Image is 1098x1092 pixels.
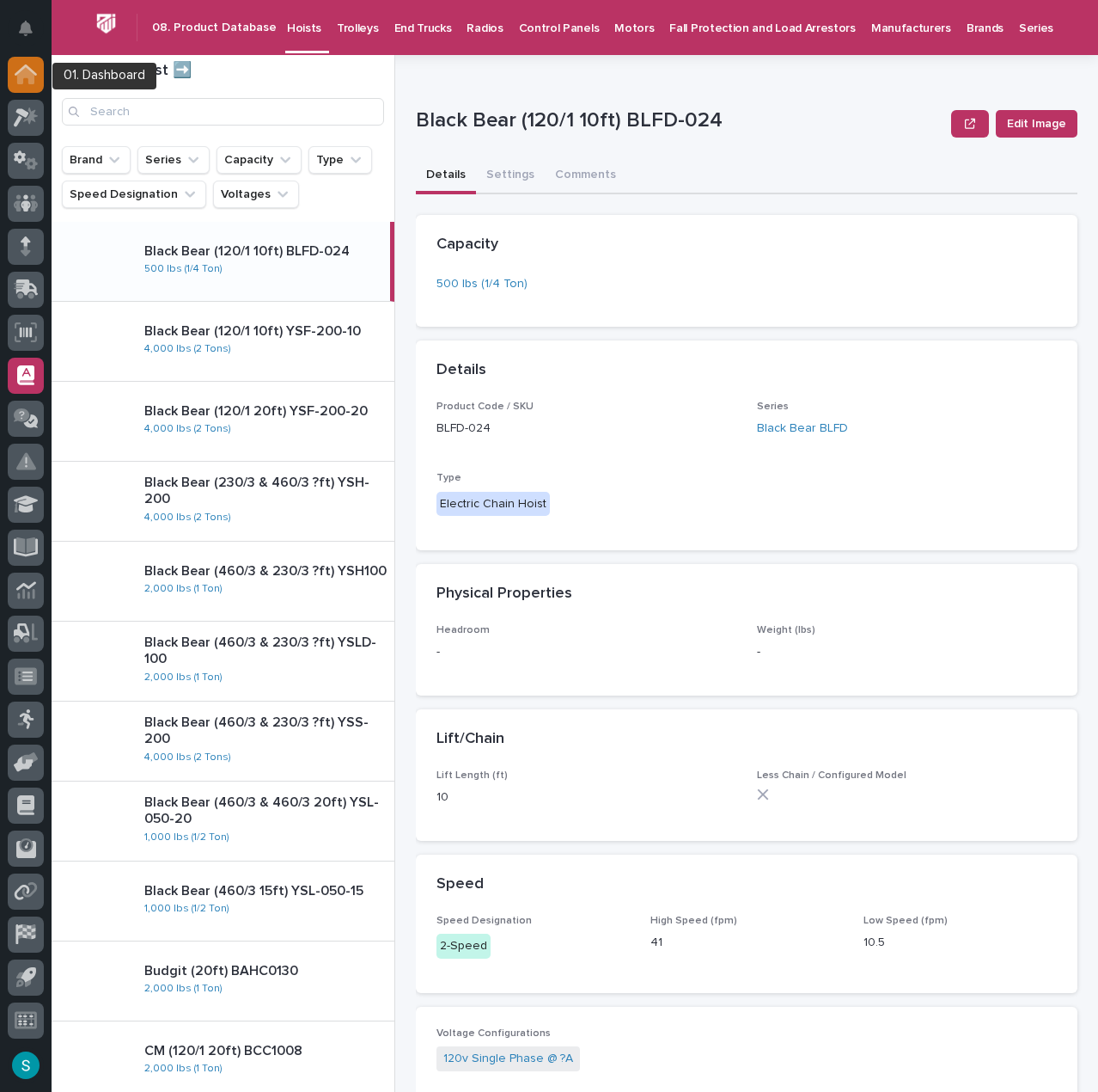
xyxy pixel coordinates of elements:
[144,1043,387,1059] p: CM (120/1 20ft) BCC1008
[144,263,223,275] a: 500 lbs (1/4 Ton)
[545,158,626,194] button: Comments
[443,1050,573,1068] a: 120v Single Phase @ ?A
[996,110,1077,138] button: Edit Image
[436,473,461,483] span: Type
[144,512,231,524] a: 4,000 lbs (2 Tons)
[308,146,372,174] button: Type
[52,622,394,702] a: Black Bear (460/3 & 230/3 ?ft) YSLD-1002,000 lbs (1 Ton)
[62,98,384,126] input: Search
[436,730,504,749] h2: Lift/Chain
[436,402,534,412] span: Product Code / SKU
[52,222,394,302] a: Black Bear (120/1 10ft) BLFD-024500 lbs (1/4 Ton)
[52,942,394,1021] a: Budgit (20ft) BAHC01302,000 lbs (1 Ton)
[436,643,736,661] p: -
[213,181,299,208] button: Voltages
[436,492,550,517] div: Electric Chain Hoist
[217,146,302,174] button: Capacity
[436,916,532,926] span: Speed Designation
[757,420,848,438] a: Black Bear BLFD
[90,8,122,40] img: Workspace Logo
[52,862,394,942] a: Black Bear (460/3 15ft) YSL-050-151,000 lbs (1/2 Ton)
[144,635,387,667] p: Black Bear (460/3 & 230/3 ?ft) YSLD-100
[863,934,1057,952] p: 10.5
[144,323,387,340] p: Black Bear (120/1 10ft) YSF-200-10
[436,788,736,807] p: 10
[476,158,545,194] button: Settings
[436,585,572,604] h2: Physical Properties
[1007,115,1066,132] span: Edit Image
[436,236,498,255] h2: Capacity
[650,916,737,926] span: High Speed (fpm)
[62,146,131,174] button: Brand
[21,21,44,48] div: Notifications
[757,402,789,412] span: Series
[757,770,906,781] span: Less Chain / Configured Model
[436,275,528,293] a: 500 lbs (1/4 Ton)
[436,361,486,380] h2: Details
[8,1047,44,1083] button: users-avatar
[436,625,490,635] span: Headroom
[144,831,229,844] a: 1,000 lbs (1/2 Ton)
[863,916,948,926] span: Low Speed (fpm)
[52,382,394,462] a: Black Bear (120/1 20ft) YSF-200-204,000 lbs (2 Tons)
[416,108,944,133] p: Black Bear (120/1 10ft) BLFD-024
[144,963,387,979] p: Budgit (20ft) BAHC0130
[436,934,491,959] div: 2-Speed
[52,302,394,382] a: Black Bear (120/1 10ft) YSF-200-104,000 lbs (2 Tons)
[144,903,229,915] a: 1,000 lbs (1/2 Ton)
[52,782,394,862] a: Black Bear (460/3 & 460/3 20ft) YSL-050-201,000 lbs (1/2 Ton)
[144,883,387,899] p: Black Bear (460/3 15ft) YSL-050-15
[52,542,394,622] a: Black Bear (460/3 & 230/3 ?ft) YSH1002,000 lbs (1 Ton)
[436,420,736,438] p: BLFD-024
[436,875,484,894] h2: Speed
[52,462,394,542] a: Black Bear (230/3 & 460/3 ?ft) YSH-2004,000 lbs (2 Tons)
[8,10,44,46] button: Notifications
[137,146,210,174] button: Series
[144,752,231,764] a: 4,000 lbs (2 Tons)
[152,21,277,35] h2: 08. Product Database
[144,343,231,355] a: 4,000 lbs (2 Tons)
[144,1063,223,1075] a: 2,000 lbs (1 Ton)
[144,583,223,595] a: 2,000 lbs (1 Ton)
[650,934,844,952] p: 41
[757,625,815,635] span: Weight (lbs)
[757,643,1057,661] p: -
[144,983,223,995] a: 2,000 lbs (1 Ton)
[144,715,387,747] p: Black Bear (460/3 & 230/3 ?ft) YSS-200
[52,702,394,782] a: Black Bear (460/3 & 230/3 ?ft) YSS-2004,000 lbs (2 Tons)
[144,403,387,420] p: Black Bear (120/1 20ft) YSF-200-20
[144,423,231,435] a: 4,000 lbs (2 Tons)
[144,794,387,827] p: Black Bear (460/3 & 460/3 20ft) YSL-050-20
[62,181,206,208] button: Speed Designation
[144,243,383,260] p: Black Bear (120/1 10ft) BLFD-024
[436,770,508,781] span: Lift Length (ft)
[144,475,387,507] p: Black Bear (230/3 & 460/3 ?ft) YSH-200
[144,563,387,580] p: Black Bear (460/3 & 230/3 ?ft) YSH100
[144,672,223,684] a: 2,000 lbs (1 Ton)
[416,158,476,194] button: Details
[436,1028,551,1039] span: Voltage Configurations
[62,62,384,81] h1: Add New Hoist ➡️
